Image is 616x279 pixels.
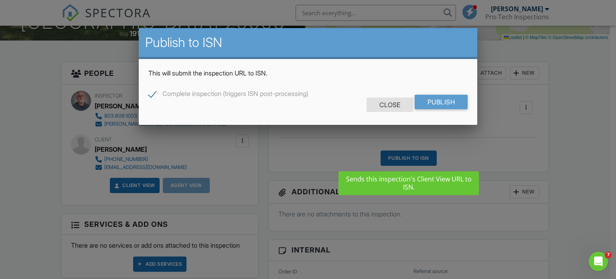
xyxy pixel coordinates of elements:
[367,98,413,112] div: Close
[605,252,612,258] span: 7
[145,35,471,51] h2: Publish to ISN
[589,252,608,271] iframe: Intercom live chat
[415,95,468,109] input: Publish
[148,90,308,100] label: Complete inspection (triggers ISN post-processing)
[148,69,468,77] p: This will submit the inspection URL to ISN.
